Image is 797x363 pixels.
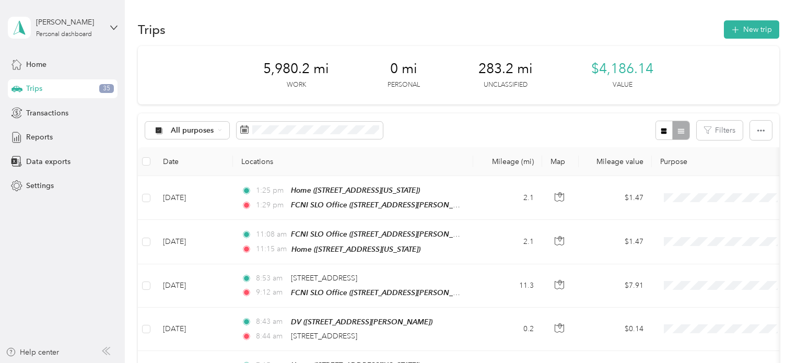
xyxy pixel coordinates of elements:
[26,132,53,143] span: Reports
[291,274,357,283] span: [STREET_ADDRESS]
[473,147,542,176] th: Mileage (mi)
[613,80,632,90] p: Value
[256,273,286,284] span: 8:53 am
[579,264,652,308] td: $7.91
[478,61,533,77] span: 283.2 mi
[36,31,92,38] div: Personal dashboard
[99,84,114,93] span: 35
[591,61,653,77] span: $4,186.14
[263,61,329,77] span: 5,980.2 mi
[484,80,528,90] p: Unclassified
[697,121,743,140] button: Filters
[473,308,542,351] td: 0.2
[36,17,101,28] div: [PERSON_NAME]
[138,24,166,35] h1: Trips
[155,220,233,264] td: [DATE]
[390,61,417,77] span: 0 mi
[287,80,306,90] p: Work
[739,305,797,363] iframe: Everlance-gr Chat Button Frame
[26,108,68,119] span: Transactions
[291,318,432,326] span: DV ([STREET_ADDRESS][PERSON_NAME])
[256,185,286,196] span: 1:25 pm
[256,229,286,240] span: 11:08 am
[171,127,214,134] span: All purposes
[291,230,515,239] span: FCNI SLO Office ([STREET_ADDRESS][PERSON_NAME][US_STATE])
[579,308,652,351] td: $0.14
[26,156,71,167] span: Data exports
[388,80,420,90] p: Personal
[155,264,233,308] td: [DATE]
[155,176,233,220] td: [DATE]
[291,201,515,209] span: FCNI SLO Office ([STREET_ADDRESS][PERSON_NAME][US_STATE])
[473,176,542,220] td: 2.1
[256,243,287,255] span: 11:15 am
[473,220,542,264] td: 2.1
[233,147,473,176] th: Locations
[724,20,779,39] button: New trip
[155,147,233,176] th: Date
[155,308,233,351] td: [DATE]
[256,316,286,327] span: 8:43 am
[26,180,54,191] span: Settings
[291,186,420,194] span: Home ([STREET_ADDRESS][US_STATE])
[6,347,59,358] button: Help center
[291,288,515,297] span: FCNI SLO Office ([STREET_ADDRESS][PERSON_NAME][US_STATE])
[542,147,579,176] th: Map
[473,264,542,308] td: 11.3
[256,331,286,342] span: 8:44 am
[26,59,46,70] span: Home
[579,220,652,264] td: $1.47
[291,332,357,341] span: [STREET_ADDRESS]
[26,83,42,94] span: Trips
[291,245,420,253] span: Home ([STREET_ADDRESS][US_STATE])
[579,147,652,176] th: Mileage value
[256,200,286,211] span: 1:29 pm
[579,176,652,220] td: $1.47
[256,287,286,298] span: 9:12 am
